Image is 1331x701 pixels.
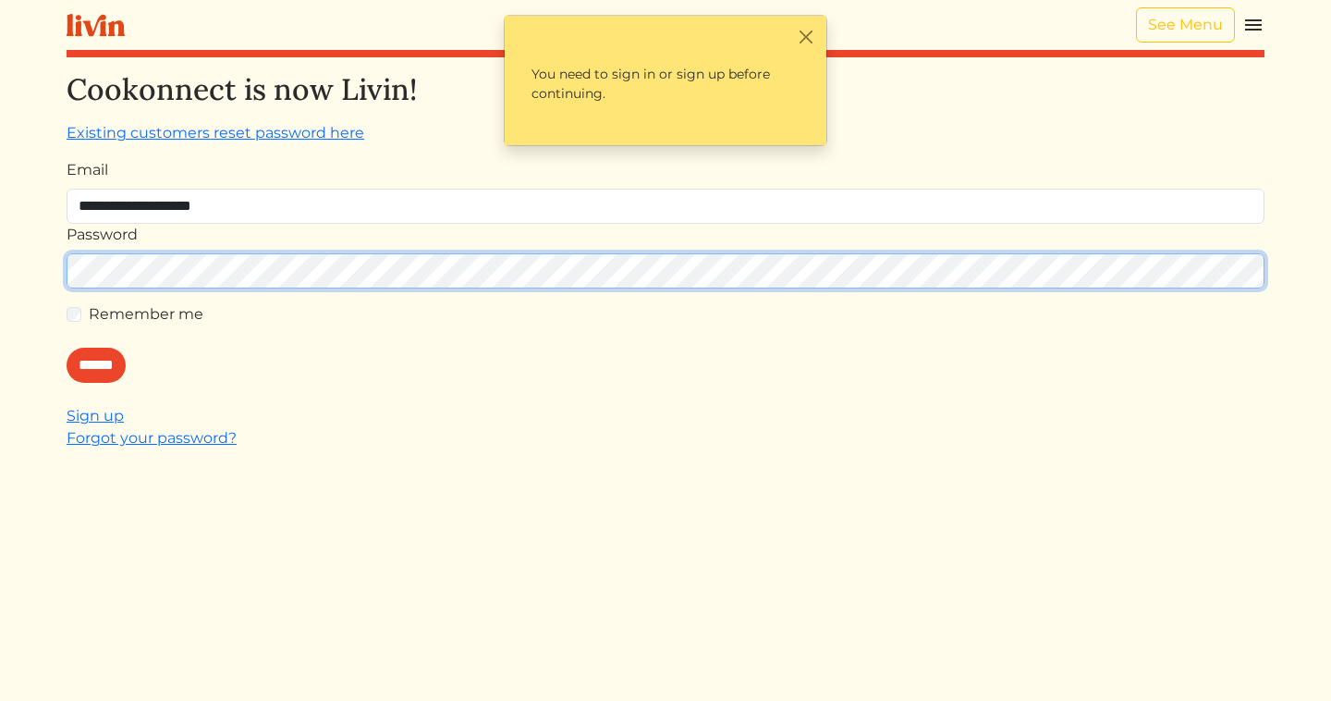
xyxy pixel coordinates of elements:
a: Sign up [67,407,124,424]
img: menu_hamburger-cb6d353cf0ecd9f46ceae1c99ecbeb4a00e71ca567a856bd81f57e9d8c17bb26.svg [1242,14,1264,36]
a: Forgot your password? [67,429,237,447]
p: You need to sign in or sign up before continuing. [516,49,815,119]
label: Email [67,159,108,181]
img: livin-logo-a0d97d1a881af30f6274990eb6222085a2533c92bbd1e4f22c21b4f0d0e3210c.svg [67,14,125,37]
label: Remember me [89,303,203,326]
h2: Cookonnect is now Livin! [67,72,1264,107]
button: Close [796,27,815,46]
label: Password [67,224,138,246]
a: Existing customers reset password here [67,124,364,141]
a: See Menu [1136,7,1235,43]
